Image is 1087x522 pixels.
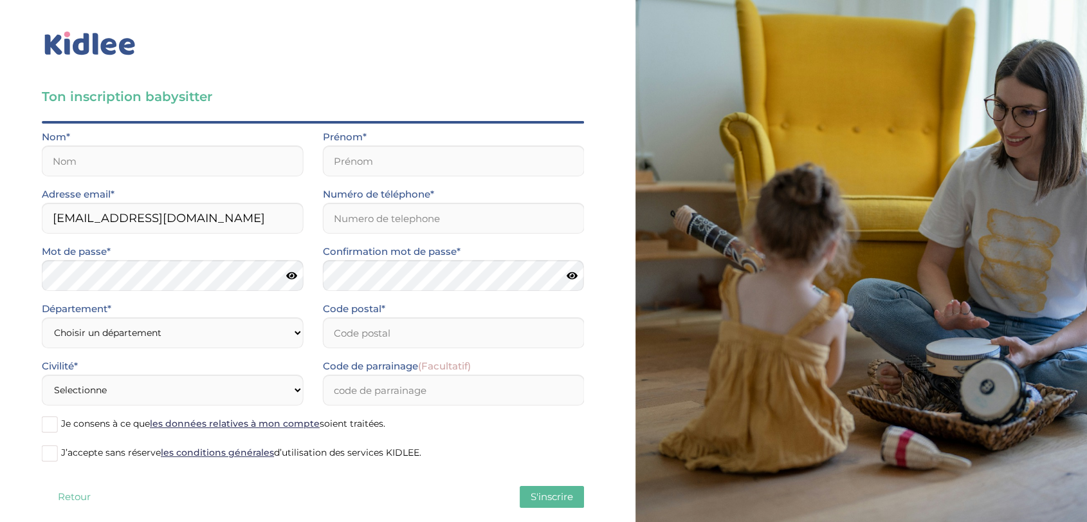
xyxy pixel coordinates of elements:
label: Confirmation mot de passe* [323,243,461,260]
button: Retour [42,486,106,508]
label: Code de parrainage [323,358,471,375]
input: Email [42,203,304,234]
span: J’accepte sans réserve d’utilisation des services KIDLEE. [61,447,421,458]
input: code de parrainage [323,375,585,405]
span: Je consens à ce que soient traitées. [61,418,385,429]
label: Numéro de téléphone* [323,186,434,203]
label: Civilité* [42,358,78,375]
input: Nom [42,145,304,176]
label: Prénom* [323,129,367,145]
label: Adresse email* [42,186,114,203]
span: (Facultatif) [418,360,471,372]
img: logo_kidlee_bleu [42,29,138,59]
h3: Ton inscription babysitter [42,88,584,106]
label: Mot de passe* [42,243,111,260]
input: Code postal [323,317,585,348]
label: Département* [42,301,111,317]
span: S'inscrire [531,490,573,503]
a: les données relatives à mon compte [150,418,320,429]
input: Prénom [323,145,585,176]
input: Numero de telephone [323,203,585,234]
label: Code postal* [323,301,385,317]
a: les conditions générales [161,447,274,458]
button: S'inscrire [520,486,584,508]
